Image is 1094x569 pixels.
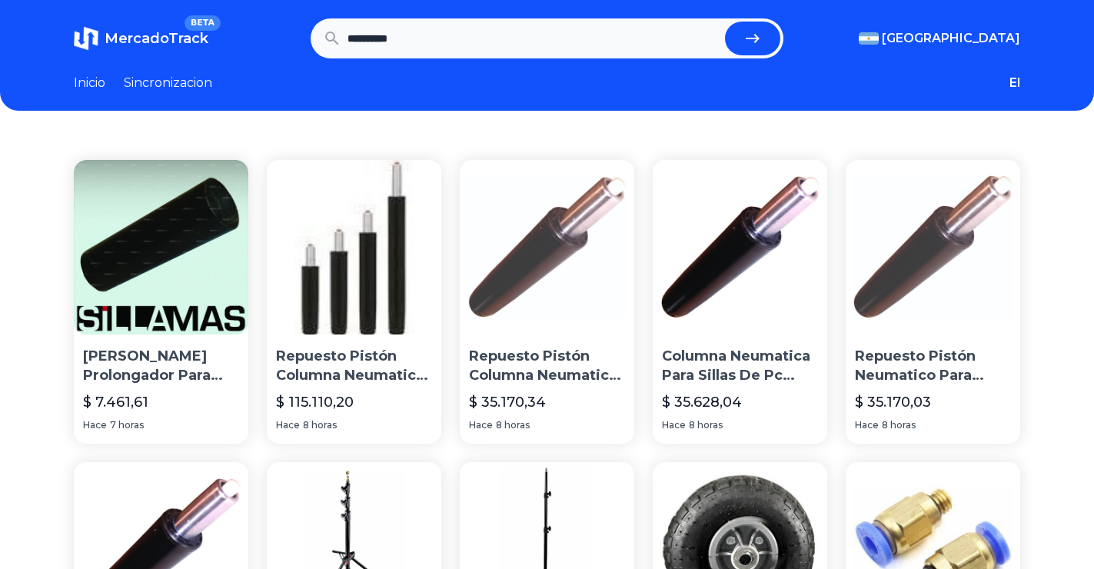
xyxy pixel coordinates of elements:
span: Hace [662,419,686,431]
a: Inicio [74,74,105,92]
span: 8 horas [303,419,337,431]
a: Columna Neumatica Para Sillas De Pc 42cm De LargoColumna Neumatica Para Sillas De Pc 42cm De Larg... [653,160,827,444]
p: $ 7.461,61 [83,391,148,413]
img: Repuesto Pistón Columna Neumatica Taburete [267,160,441,334]
img: MercadoTrack [74,26,98,51]
span: Hace [469,419,493,431]
img: Columna Neumatica Para Sillas De Pc 42cm De Largo [653,160,827,334]
img: Argentina [859,32,879,45]
p: $ 35.170,03 [855,391,931,413]
img: Repuesto Pistón Neumatico Para Silla/sillón Pc [846,160,1020,334]
span: 7 horas [110,419,144,431]
span: Hace [855,419,879,431]
p: [PERSON_NAME] Prolongador Para Piston Neumatico [PERSON_NAME] De Pc [83,347,239,385]
a: Repuesto Pistón Columna Neumatica 42cm Silla/sillónRepuesto Pistón Columna Neumatica 42cm Silla/s... [460,160,634,444]
a: Sincronizacion [124,74,212,92]
p: Repuesto Pistón Neumatico Para Silla/sillón Pc [855,347,1011,385]
span: Hace [276,419,300,431]
span: Hace [83,419,107,431]
a: MercadoTrackBETA [74,26,208,51]
p: Columna Neumatica Para Sillas De Pc 42cm De Largo [662,347,818,385]
img: Caño Prolongador Para Piston Neumatico De Sillas De Pc [74,160,248,334]
p: Repuesto Pistón Columna Neumatica Taburete [276,347,432,385]
a: Repuesto Pistón Columna Neumatica TabureteRepuesto Pistón Columna Neumatica Taburete$ 115.110,20H... [267,160,441,444]
span: MercadoTrack [105,30,208,47]
span: [GEOGRAPHIC_DATA] [882,29,1020,48]
p: $ 35.628,04 [662,391,742,413]
span: 8 horas [689,419,723,431]
p: $ 115.110,20 [276,391,354,413]
button: El [1009,74,1020,92]
p: Repuesto Pistón Columna Neumatica 42cm Silla/sillón [469,347,625,385]
button: [GEOGRAPHIC_DATA] [859,29,1020,48]
span: 8 horas [882,419,916,431]
p: $ 35.170,34 [469,391,546,413]
span: BETA [185,15,221,31]
a: Repuesto Pistón Neumatico Para Silla/sillón PcRepuesto Pistón Neumatico Para Silla/sillón Pc$ 35.... [846,160,1020,444]
img: Repuesto Pistón Columna Neumatica 42cm Silla/sillón [460,160,634,334]
span: 8 horas [496,419,530,431]
a: Caño Prolongador Para Piston Neumatico De Sillas De Pc[PERSON_NAME] Prolongador Para Piston Neuma... [74,160,248,444]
